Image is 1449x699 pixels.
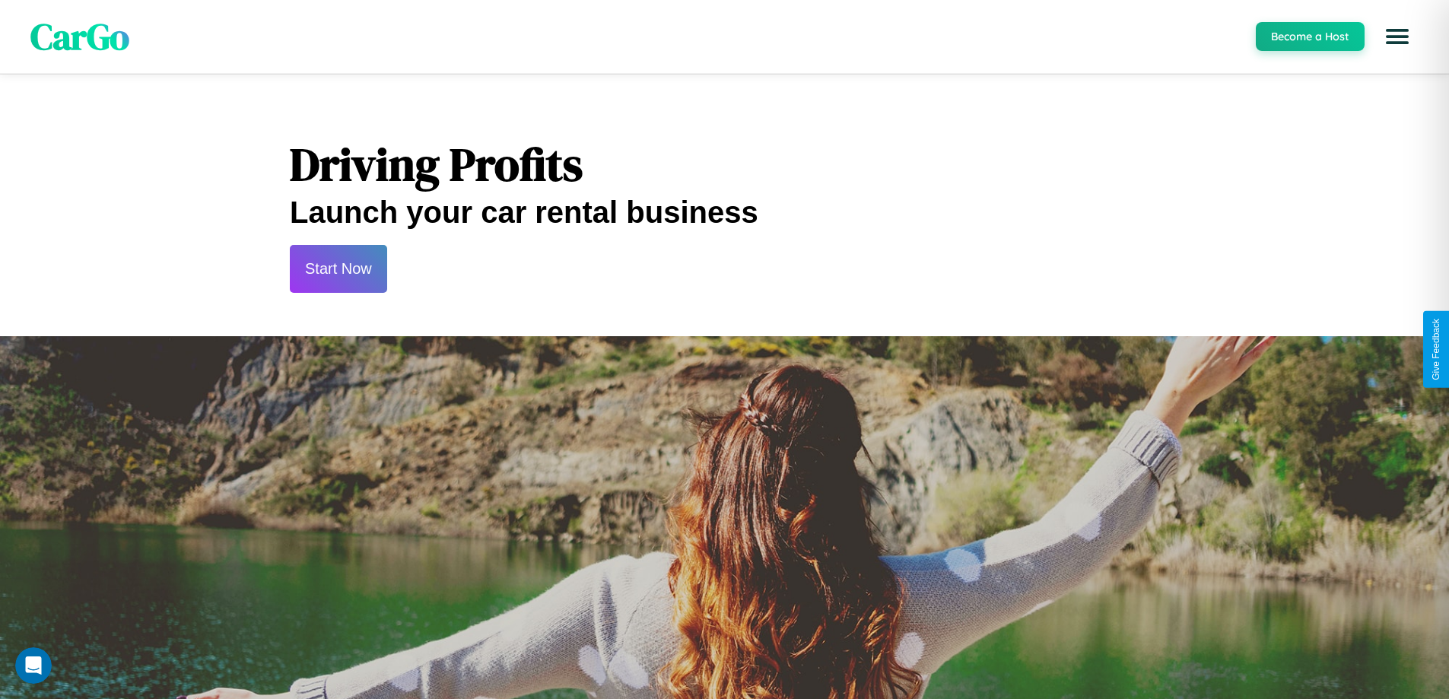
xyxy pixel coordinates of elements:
[30,11,129,62] span: CarGo
[1376,15,1419,58] button: Open menu
[1256,22,1365,51] button: Become a Host
[290,245,387,293] button: Start Now
[290,195,1159,230] h2: Launch your car rental business
[290,133,1159,195] h1: Driving Profits
[15,647,52,684] iframe: Intercom live chat
[1431,319,1441,380] div: Give Feedback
